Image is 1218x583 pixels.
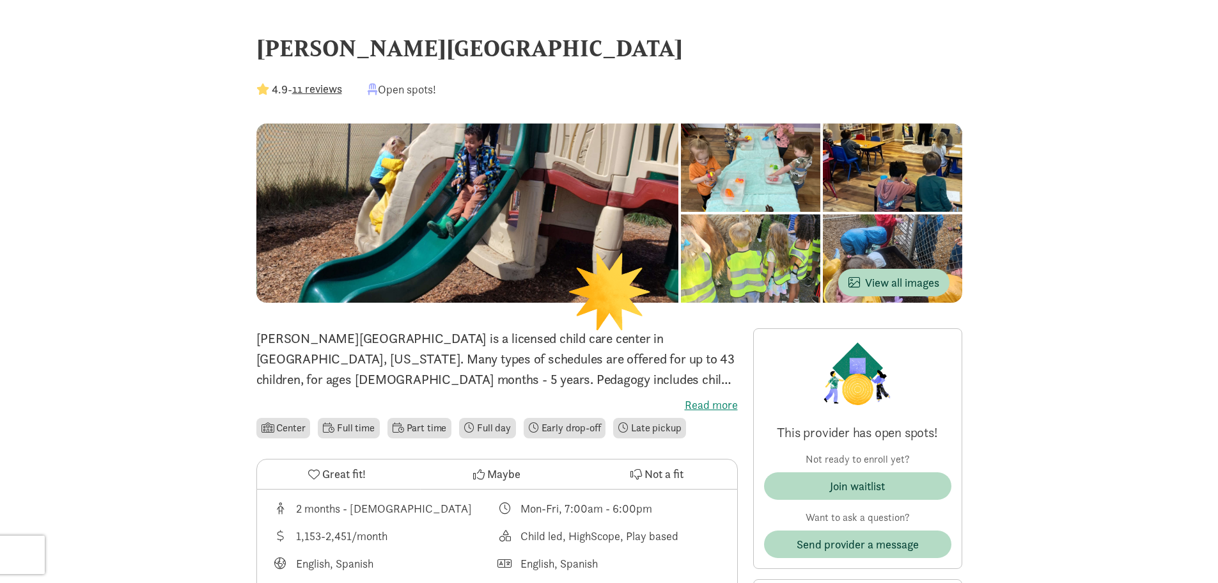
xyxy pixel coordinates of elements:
[497,500,722,517] div: Class schedule
[296,527,387,545] div: 1,153-2,451/month
[838,269,949,296] button: View all images
[764,424,951,442] p: This provider has open spots!
[272,555,497,572] div: Languages taught
[256,397,738,413] label: Read more
[524,418,606,438] li: Early drop-off
[256,31,962,65] div: [PERSON_NAME][GEOGRAPHIC_DATA]
[848,274,939,291] span: View all images
[459,418,516,438] li: Full day
[318,418,379,438] li: Full time
[797,536,919,553] span: Send provider a message
[764,452,951,467] p: Not ready to enroll yet?
[487,465,520,483] span: Maybe
[256,418,311,438] li: Center
[764,472,951,500] button: Join waitlist
[764,510,951,525] p: Want to ask a question?
[296,500,472,517] div: 2 months - [DEMOGRAPHIC_DATA]
[644,465,683,483] span: Not a fit
[368,81,436,98] div: Open spots!
[520,527,678,545] div: Child led, HighScope, Play based
[497,527,722,545] div: This provider's education philosophy
[272,527,497,545] div: Average tuition for this program
[296,555,373,572] div: English, Spanish
[257,459,417,489] button: Great fit!
[272,500,497,517] div: Age range for children that this provider cares for
[497,555,722,572] div: Languages spoken
[764,531,951,558] button: Send provider a message
[577,459,737,489] button: Not a fit
[820,339,894,408] img: Provider logo
[292,80,342,97] button: 11 reviews
[613,418,686,438] li: Late pickup
[387,418,451,438] li: Part time
[256,328,738,390] p: [PERSON_NAME][GEOGRAPHIC_DATA] is a licensed child care center in [GEOGRAPHIC_DATA], [US_STATE]. ...
[272,82,288,97] strong: 4.9
[322,465,366,483] span: Great fit!
[830,477,885,495] div: Join waitlist
[520,500,652,517] div: Mon-Fri, 7:00am - 6:00pm
[417,459,577,489] button: Maybe
[520,555,598,572] div: English, Spanish
[256,81,342,98] div: -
